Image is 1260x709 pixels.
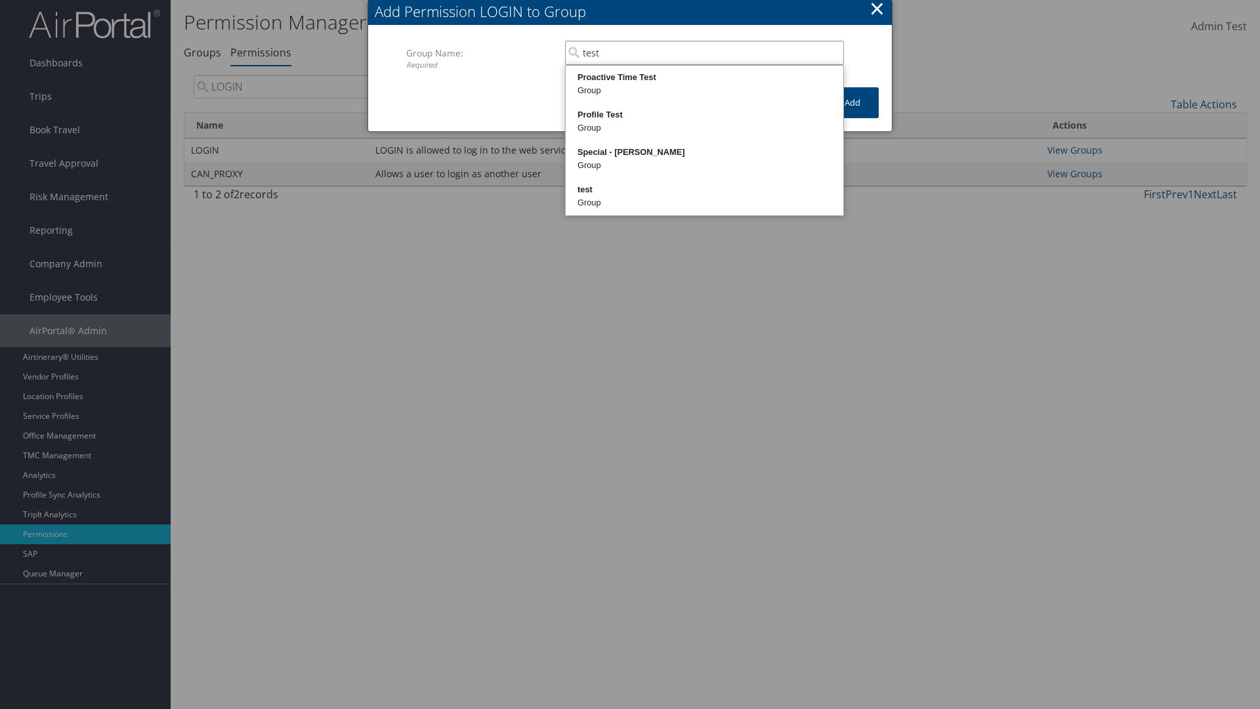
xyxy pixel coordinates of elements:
[406,60,555,71] div: Required
[568,183,841,196] div: test
[568,108,841,121] div: Profile Test
[406,41,555,77] label: Group Name:
[568,159,841,172] div: Group
[568,196,841,209] div: Group
[826,87,879,118] button: Add
[568,84,841,97] div: Group
[568,121,841,135] div: Group
[565,41,844,65] input: Search Group...
[568,71,841,84] div: Proactive Time Test
[375,1,892,22] div: Add Permission LOGIN to Group
[568,146,841,159] div: Special - [PERSON_NAME]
